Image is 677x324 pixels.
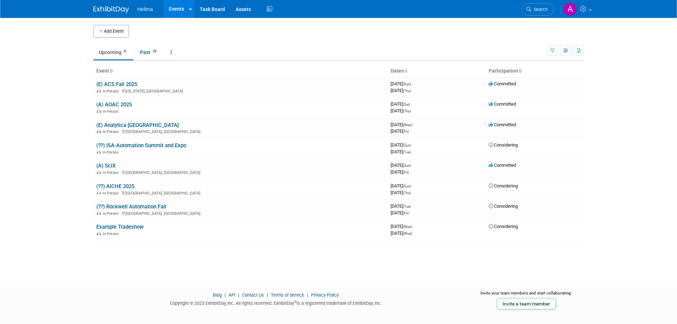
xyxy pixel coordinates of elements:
a: (E) ACS Fall 2025 [96,81,137,87]
span: In-Person [103,211,121,216]
img: In-Person Event [97,211,101,215]
span: [DATE] [391,149,411,154]
span: [DATE] [391,203,413,209]
span: (Fri) [403,129,409,133]
span: [DATE] [391,81,413,86]
span: 8 [122,49,128,54]
span: In-Person [103,89,121,94]
span: [DATE] [391,230,412,236]
span: Hellma [138,6,153,12]
span: | [305,292,310,298]
span: - [412,81,413,86]
img: In-Person Event [97,232,101,235]
img: In-Person Event [97,109,101,113]
span: (Thu) [403,109,411,113]
div: [US_STATE], [GEOGRAPHIC_DATA] [96,88,385,94]
span: - [412,203,413,209]
span: In-Person [103,232,121,236]
span: In-Person [103,150,121,155]
span: (Thu) [403,89,411,93]
th: Participation [486,65,584,77]
span: Considering [489,203,518,209]
span: - [411,101,412,107]
span: - [412,163,413,168]
span: [DATE] [391,190,411,195]
span: Considering [489,142,518,148]
a: (E) Analytica [GEOGRAPHIC_DATA] [96,122,179,128]
a: Blog [213,292,222,298]
a: (A) AOAC 2025 [96,101,132,108]
span: Committed [489,163,516,168]
span: [DATE] [391,108,411,113]
a: (??) Rockwell Automation Fair [96,203,167,210]
span: Considering [489,224,518,229]
div: Invite your team members and start collaborating: [469,290,584,301]
sup: ® [294,300,297,304]
span: [DATE] [391,122,414,127]
span: [DATE] [391,128,409,134]
img: In-Person Event [97,170,101,174]
span: [DATE] [391,101,412,107]
img: In-Person Event [97,191,101,195]
span: Considering [489,183,518,188]
span: [DATE] [391,169,409,175]
span: Committed [489,101,516,107]
th: Event [93,65,388,77]
span: [DATE] [391,88,411,93]
img: In-Person Event [97,129,101,133]
span: (Wed) [403,225,412,229]
a: Upcoming8 [93,46,133,59]
span: (Tue) [403,205,411,208]
span: (Sun) [403,164,411,168]
span: (Sun) [403,143,411,147]
span: | [236,292,241,298]
a: Sort by Participation Type [518,68,522,74]
div: [GEOGRAPHIC_DATA], [GEOGRAPHIC_DATA] [96,128,385,134]
a: (??) ISA-Automation Summit and Expo [96,142,186,149]
span: Search [531,7,548,12]
span: (Tue) [403,150,411,154]
img: In-Person Event [97,89,101,92]
th: Dates [388,65,486,77]
div: [GEOGRAPHIC_DATA], [GEOGRAPHIC_DATA] [96,169,385,175]
span: (Sat) [403,102,410,106]
img: ExhibitDay [93,6,129,13]
span: - [412,183,413,188]
span: | [265,292,270,298]
span: - [413,224,414,229]
span: (Fri) [403,211,409,215]
a: Sort by Start Date [404,68,407,74]
div: [GEOGRAPHIC_DATA], [GEOGRAPHIC_DATA] [96,190,385,196]
span: - [412,142,413,148]
span: Committed [489,81,516,86]
span: [DATE] [391,183,413,188]
a: Contact Us [242,292,264,298]
span: (Fri) [403,170,409,174]
button: Add Event [93,25,129,38]
span: (Wed) [403,232,412,235]
span: In-Person [103,109,121,114]
span: (Wed) [403,123,412,127]
span: [DATE] [391,163,413,168]
span: 29 [151,49,158,54]
a: (A) SciX [96,163,115,169]
span: [DATE] [391,142,413,148]
span: [DATE] [391,210,409,216]
a: Sort by Event Name [109,68,113,74]
img: In-Person Event [97,150,101,154]
a: (??) AICHE 2025 [96,183,134,190]
a: API [229,292,235,298]
a: Past29 [135,46,164,59]
span: | [223,292,227,298]
span: In-Person [103,191,121,196]
a: Example Tradeshow [96,224,144,230]
a: Search [522,3,554,16]
div: Copyright © 2025 ExhibitDay, Inc. All rights reserved. ExhibitDay is a registered trademark of Ex... [93,298,459,307]
span: In-Person [103,129,121,134]
a: Privacy Policy [311,292,339,298]
span: (Sun) [403,82,411,86]
span: Committed [489,122,516,127]
div: [GEOGRAPHIC_DATA], [GEOGRAPHIC_DATA] [96,210,385,216]
span: [DATE] [391,224,414,229]
a: Terms of Service [271,292,304,298]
